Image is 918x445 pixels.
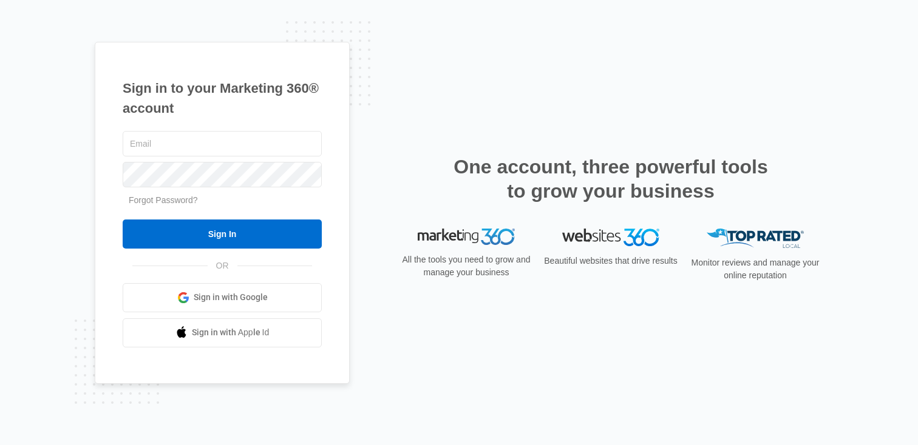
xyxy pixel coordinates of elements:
p: All the tools you need to grow and manage your business [398,253,534,279]
h1: Sign in to your Marketing 360® account [123,78,322,118]
img: Marketing 360 [418,229,515,246]
span: Sign in with Apple Id [192,326,270,339]
p: Beautiful websites that drive results [543,255,679,267]
img: Top Rated Local [707,229,804,249]
span: Sign in with Google [194,291,268,304]
input: Sign In [123,219,322,249]
a: Sign in with Google [123,283,322,312]
span: OR [208,259,237,272]
h2: One account, three powerful tools to grow your business [450,155,772,203]
input: Email [123,131,322,156]
p: Monitor reviews and manage your online reputation [687,256,823,282]
a: Sign in with Apple Id [123,318,322,347]
img: Websites 360 [562,229,659,246]
a: Forgot Password? [129,195,198,205]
